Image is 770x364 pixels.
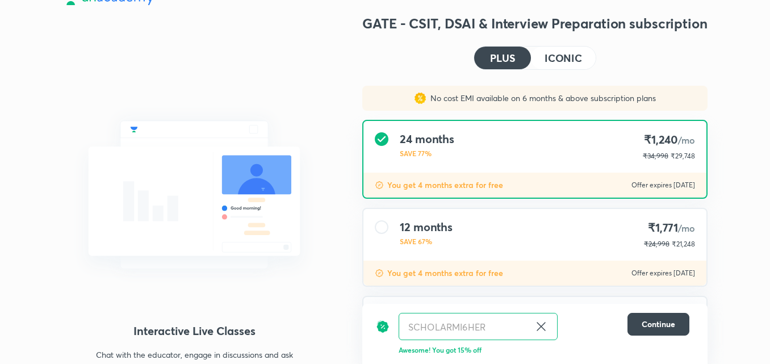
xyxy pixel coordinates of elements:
[643,151,668,161] p: ₹34,998
[400,220,453,234] h4: 12 months
[474,47,531,69] button: PLUS
[362,14,708,32] h3: GATE - CSIT, DSAI & Interview Preparation subscription
[400,236,453,246] p: SAVE 67%
[671,152,695,160] span: ₹29,748
[375,269,384,278] img: discount
[631,269,695,278] p: Offer expires [DATE]
[387,267,503,279] p: You get 4 months extra for free
[400,132,454,146] h4: 24 months
[627,313,689,336] button: Continue
[376,313,390,340] img: discount
[531,47,596,69] button: ICONIC
[387,179,503,191] p: You get 4 months extra for free
[399,313,530,340] input: Have a referral code?
[400,148,454,158] p: SAVE 77%
[643,132,695,148] h4: ₹1,240
[490,53,515,63] h4: PLUS
[678,222,695,234] span: /mo
[426,93,656,104] p: No cost EMI available on 6 months & above subscription plans
[62,96,326,294] img: chat_with_educator_6cb3c64761.svg
[415,93,426,104] img: sales discount
[644,239,669,249] p: ₹24,998
[644,220,695,236] h4: ₹1,771
[672,240,695,248] span: ₹21,248
[545,53,582,63] h4: ICONIC
[642,319,675,330] span: Continue
[678,134,695,146] span: /mo
[62,323,326,340] h4: Interactive Live Classes
[631,181,695,190] p: Offer expires [DATE]
[399,345,689,355] p: Awesome! You got 15% off
[375,181,384,190] img: discount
